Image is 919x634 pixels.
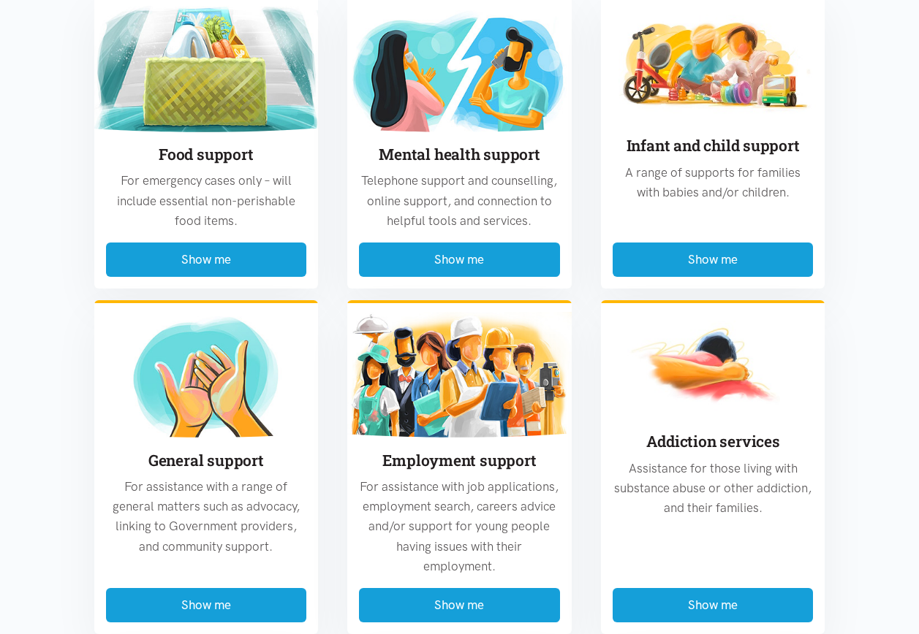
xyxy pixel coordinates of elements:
button: Show me [106,242,307,277]
h3: Food support [106,144,307,165]
button: Show me [359,242,560,277]
p: A range of supports for families with babies and/or children. [613,163,814,202]
p: Assistance for those living with substance abuse or other addiction, and their families. [613,459,814,519]
h3: General support [106,450,307,471]
p: For assistance with job applications, employment search, careers advice and/or support for young ... [359,477,560,576]
p: For assistance with a range of general matters such as advocacy, linking to Government providers,... [106,477,307,557]
button: Show me [359,588,560,622]
button: Show me [613,588,814,622]
h3: Employment support [359,450,560,471]
h3: Mental health support [359,144,560,165]
h3: Infant and child support [613,135,814,156]
p: Telephone support and counselling, online support, and connection to helpful tools and services. [359,171,560,231]
p: For emergency cases only – will include essential non-perishable food items. [106,171,307,231]
h3: Addiction services [613,431,814,452]
button: Show me [106,588,307,622]
button: Show me [613,242,814,277]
